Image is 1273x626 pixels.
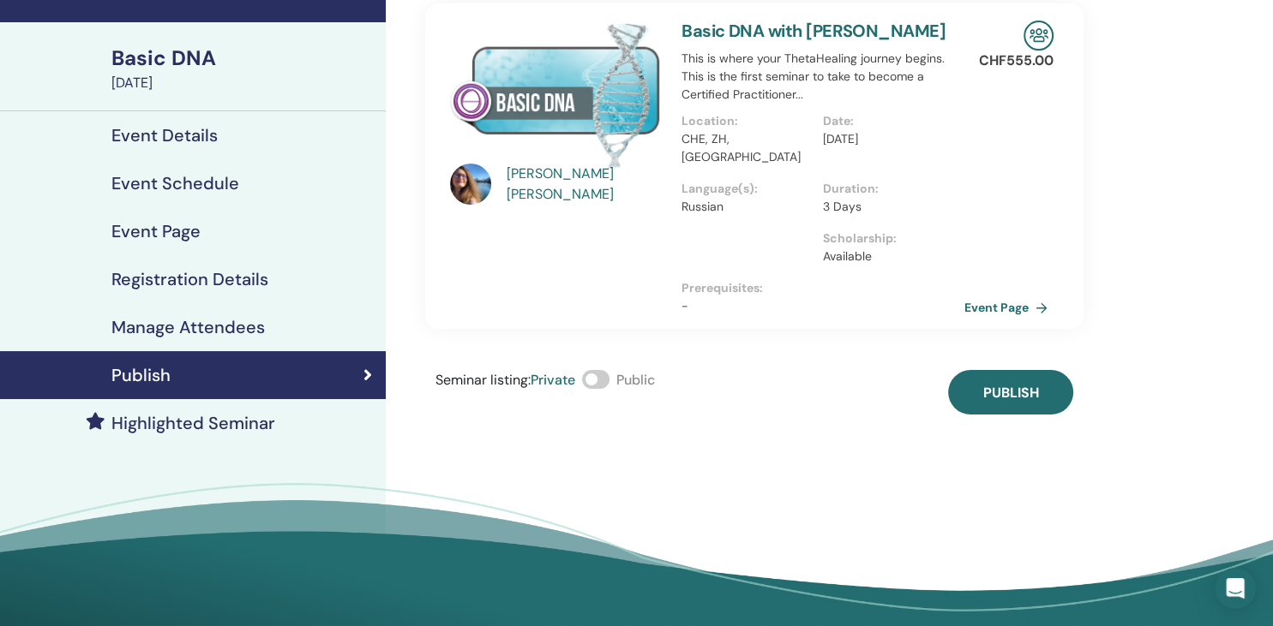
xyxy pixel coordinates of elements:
[616,371,655,389] span: Public
[111,365,171,385] h4: Publish
[111,317,265,337] h4: Manage Attendees
[682,180,813,198] p: Language(s) :
[964,295,1054,320] a: Event Page
[111,413,275,433] h4: Highlighted Seminar
[111,173,239,194] h4: Event Schedule
[682,279,964,297] p: Prerequisites :
[1215,568,1256,609] div: Open Intercom Messenger
[823,180,954,198] p: Duration :
[435,371,531,389] span: Seminar listing :
[450,21,661,169] img: Basic DNA
[111,73,375,93] div: [DATE]
[101,44,386,93] a: Basic DNA[DATE]
[111,221,201,241] h4: Event Page
[823,130,954,148] p: [DATE]
[682,130,813,166] p: CHE, ZH, [GEOGRAPHIC_DATA]
[948,370,1073,414] button: Publish
[823,112,954,130] p: Date :
[682,297,964,315] p: -
[682,20,946,42] a: Basic DNA with [PERSON_NAME]
[823,247,954,265] p: Available
[682,112,813,130] p: Location :
[983,384,1039,402] span: Publish
[979,51,1054,71] p: CHF 555.00
[823,230,954,247] p: Scholarship :
[111,269,268,289] h4: Registration Details
[531,371,575,389] span: Private
[111,125,218,146] h4: Event Details
[823,198,954,216] p: 3 Days
[111,44,375,73] div: Basic DNA
[682,50,964,104] p: This is where your ThetaHealing journey begins. This is the first seminar to take to become a Cer...
[450,164,491,205] img: default.jpg
[1024,21,1054,51] img: In-Person Seminar
[507,164,665,205] a: [PERSON_NAME] [PERSON_NAME]
[682,198,813,216] p: Russian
